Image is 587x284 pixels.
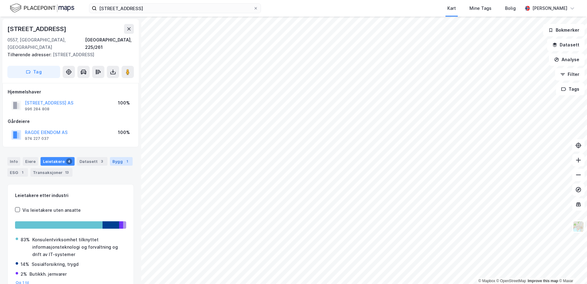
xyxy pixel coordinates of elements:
[21,261,29,268] div: 14%
[97,4,253,13] input: Søk på adresse, matrikkel, gårdeiere, leietakere eller personer
[29,270,67,278] div: Butikkh. jernvarer
[10,3,74,14] img: logo.f888ab2527a4732fd821a326f86c7f29.svg
[32,261,79,268] div: Sosialforsikring, trygd
[7,51,129,58] div: [STREET_ADDRESS]
[64,169,70,176] div: 13
[532,5,567,12] div: [PERSON_NAME]
[77,157,107,166] div: Datasett
[124,158,130,164] div: 1
[528,279,558,283] a: Improve this map
[66,158,72,164] div: 4
[41,157,75,166] div: Leietakere
[21,236,30,243] div: 83%
[478,279,495,283] a: Mapbox
[555,68,585,81] button: Filter
[469,5,492,12] div: Mine Tags
[496,279,526,283] a: OpenStreetMap
[7,157,20,166] div: Info
[15,192,126,199] div: Leietakere etter industri
[8,88,134,96] div: Hjemmelshaver
[25,107,49,112] div: 996 284 808
[556,254,587,284] iframe: Chat Widget
[118,129,130,136] div: 100%
[505,5,516,12] div: Bolig
[556,254,587,284] div: Kontrollprogram for chat
[7,66,60,78] button: Tag
[547,39,585,51] button: Datasett
[7,24,68,34] div: [STREET_ADDRESS]
[573,221,584,232] img: Z
[99,158,105,164] div: 3
[7,168,28,177] div: ESG
[25,136,49,141] div: 974 227 037
[7,52,53,57] span: Tilhørende adresser:
[21,270,27,278] div: 2%
[19,169,25,176] div: 1
[30,168,72,177] div: Transaksjoner
[556,83,585,95] button: Tags
[85,36,134,51] div: [GEOGRAPHIC_DATA], 225/261
[447,5,456,12] div: Kart
[32,236,126,258] div: Konsulentvirksomhet tilknyttet informasjonsteknologi og forvaltning og drift av IT-systemer
[549,53,585,66] button: Analyse
[118,99,130,107] div: 100%
[22,207,81,214] div: Vis leietakere uten ansatte
[7,36,85,51] div: 0557, [GEOGRAPHIC_DATA], [GEOGRAPHIC_DATA]
[543,24,585,36] button: Bokmerker
[110,157,133,166] div: Bygg
[23,157,38,166] div: Eiere
[8,118,134,125] div: Gårdeiere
